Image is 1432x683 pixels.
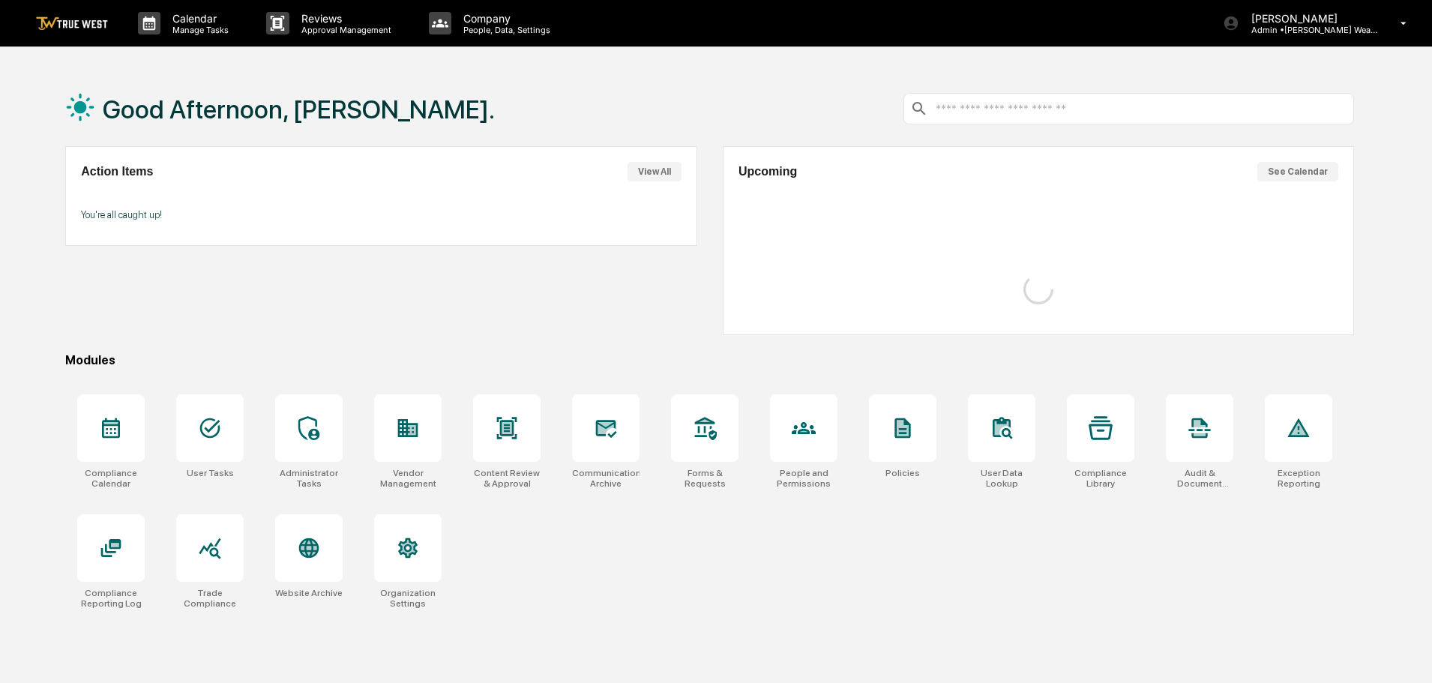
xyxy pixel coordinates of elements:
h2: Upcoming [738,165,797,178]
div: Compliance Calendar [77,468,145,489]
p: You're all caught up! [81,209,681,220]
div: Organization Settings [374,588,442,609]
div: Audit & Document Logs [1166,468,1233,489]
button: See Calendar [1257,162,1338,181]
button: View All [628,162,682,181]
div: Exception Reporting [1265,468,1332,489]
h1: Good Afternoon, [PERSON_NAME]. [103,94,495,124]
div: Content Review & Approval [473,468,541,489]
p: Manage Tasks [160,25,236,35]
div: User Tasks [187,468,234,478]
div: Administrator Tasks [275,468,343,489]
div: Trade Compliance [176,588,244,609]
p: Admin • [PERSON_NAME] Wealth Management [1239,25,1379,35]
p: Reviews [289,12,399,25]
p: People, Data, Settings [451,25,558,35]
div: Communications Archive [572,468,640,489]
div: Forms & Requests [671,468,738,489]
div: Compliance Library [1067,468,1134,489]
div: Compliance Reporting Log [77,588,145,609]
p: Approval Management [289,25,399,35]
p: [PERSON_NAME] [1239,12,1379,25]
h2: Action Items [81,165,153,178]
div: User Data Lookup [968,468,1035,489]
p: Company [451,12,558,25]
p: Calendar [160,12,236,25]
div: Website Archive [275,588,343,598]
div: Modules [65,353,1354,367]
div: Vendor Management [374,468,442,489]
div: Policies [885,468,920,478]
img: logo [36,16,108,31]
div: People and Permissions [770,468,837,489]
